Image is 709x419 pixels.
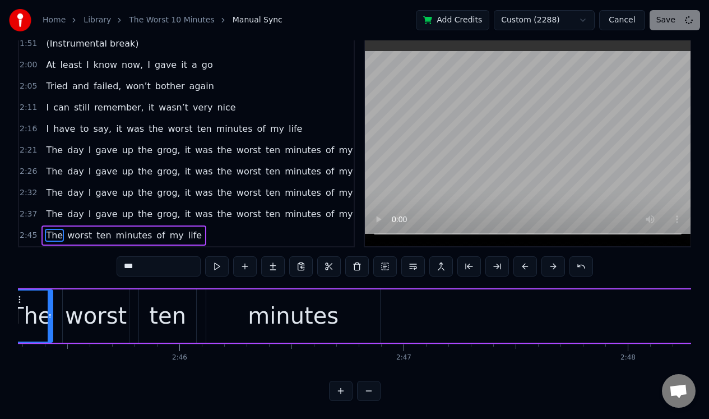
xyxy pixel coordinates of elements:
[45,208,64,220] span: The
[337,165,354,178] span: my
[196,122,212,135] span: ten
[10,299,52,333] div: The
[265,144,281,156] span: ten
[20,123,37,135] span: 2:16
[325,165,335,178] span: of
[52,122,76,135] span: have
[337,186,354,199] span: my
[137,144,154,156] span: the
[52,101,71,114] span: can
[45,101,50,114] span: I
[235,144,262,156] span: worst
[284,208,322,220] span: minutes
[78,122,90,135] span: to
[194,144,214,156] span: was
[233,15,282,26] span: Manual Sync
[121,58,144,71] span: now,
[216,101,237,114] span: nice
[71,80,90,93] span: and
[45,165,64,178] span: The
[156,208,181,220] span: grog,
[66,186,85,199] span: day
[184,165,192,178] span: it
[256,122,267,135] span: of
[265,186,281,199] span: ten
[65,299,127,333] div: worst
[43,15,66,26] a: Home
[121,165,135,178] span: up
[288,122,303,135] span: life
[9,9,31,31] img: youka
[137,186,154,199] span: the
[92,80,122,93] span: failed,
[121,144,135,156] span: up
[126,122,145,135] span: was
[94,186,118,199] span: gave
[325,144,335,156] span: of
[146,58,151,71] span: I
[235,186,262,199] span: worst
[45,122,50,135] span: I
[194,186,214,199] span: was
[20,187,37,199] span: 2:32
[45,80,68,93] span: Tried
[184,144,192,156] span: it
[45,186,64,199] span: The
[84,15,111,26] a: Library
[662,374,696,408] a: Open chat
[45,58,57,71] span: At
[87,186,92,199] span: I
[156,144,181,156] span: grog,
[156,186,181,199] span: grog,
[235,165,262,178] span: worst
[269,122,285,135] span: my
[59,58,83,71] span: least
[194,208,214,220] span: was
[215,122,254,135] span: minutes
[66,144,85,156] span: day
[154,58,178,71] span: gave
[154,80,186,93] span: bother
[192,101,214,114] span: very
[216,208,233,220] span: the
[325,208,335,220] span: of
[147,101,156,114] span: it
[95,229,112,242] span: ten
[337,144,354,156] span: my
[121,208,135,220] span: up
[180,58,188,71] span: it
[416,10,489,30] button: Add Credits
[188,80,215,93] span: again
[121,186,135,199] span: up
[284,144,322,156] span: minutes
[184,186,192,199] span: it
[20,102,37,113] span: 2:11
[20,81,37,92] span: 2:05
[265,208,281,220] span: ten
[620,353,636,362] div: 2:48
[137,165,154,178] span: the
[87,144,92,156] span: I
[137,208,154,220] span: the
[155,229,166,242] span: of
[20,59,37,71] span: 2:00
[115,229,154,242] span: minutes
[94,165,118,178] span: gave
[87,208,92,220] span: I
[157,101,189,114] span: wasn’t
[94,208,118,220] span: gave
[166,122,193,135] span: worst
[337,208,354,220] span: my
[45,37,140,50] span: (Instrumental break)
[73,101,91,114] span: still
[85,58,90,71] span: I
[66,165,85,178] span: day
[20,38,37,49] span: 1:51
[66,208,85,220] span: day
[248,299,339,333] div: minutes
[124,80,151,93] span: won’t
[147,122,164,135] span: the
[184,208,192,220] span: it
[93,101,145,114] span: remember,
[191,58,198,71] span: a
